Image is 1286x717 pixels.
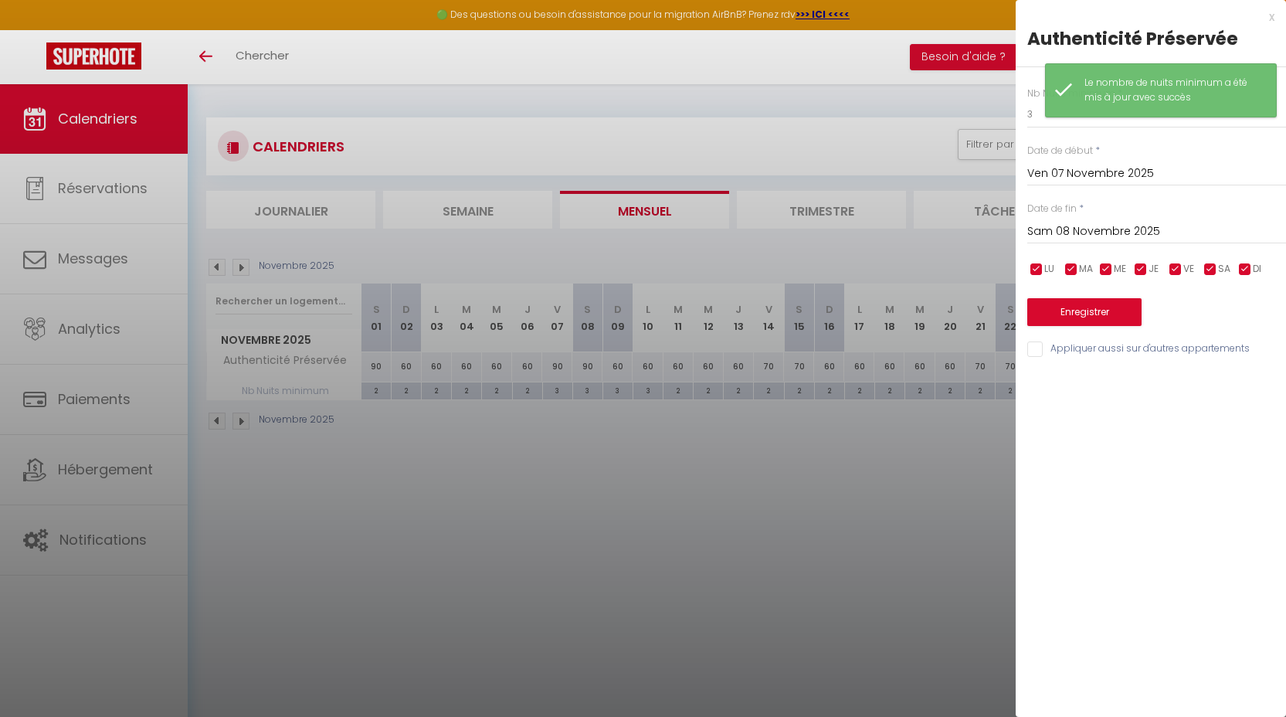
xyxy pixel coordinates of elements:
[1218,262,1230,277] span: SA
[1183,262,1194,277] span: VE
[1016,8,1274,26] div: x
[1079,262,1093,277] span: MA
[1149,262,1159,277] span: JE
[1114,262,1126,277] span: ME
[1044,262,1054,277] span: LU
[1027,144,1093,158] label: Date de début
[1253,262,1261,277] span: DI
[1027,202,1077,216] label: Date de fin
[1027,26,1274,51] div: Authenticité Préservée
[1027,87,1115,101] label: Nb Nuits minimum
[1027,298,1142,326] button: Enregistrer
[1084,76,1261,105] div: Le nombre de nuits minimum a été mis à jour avec succès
